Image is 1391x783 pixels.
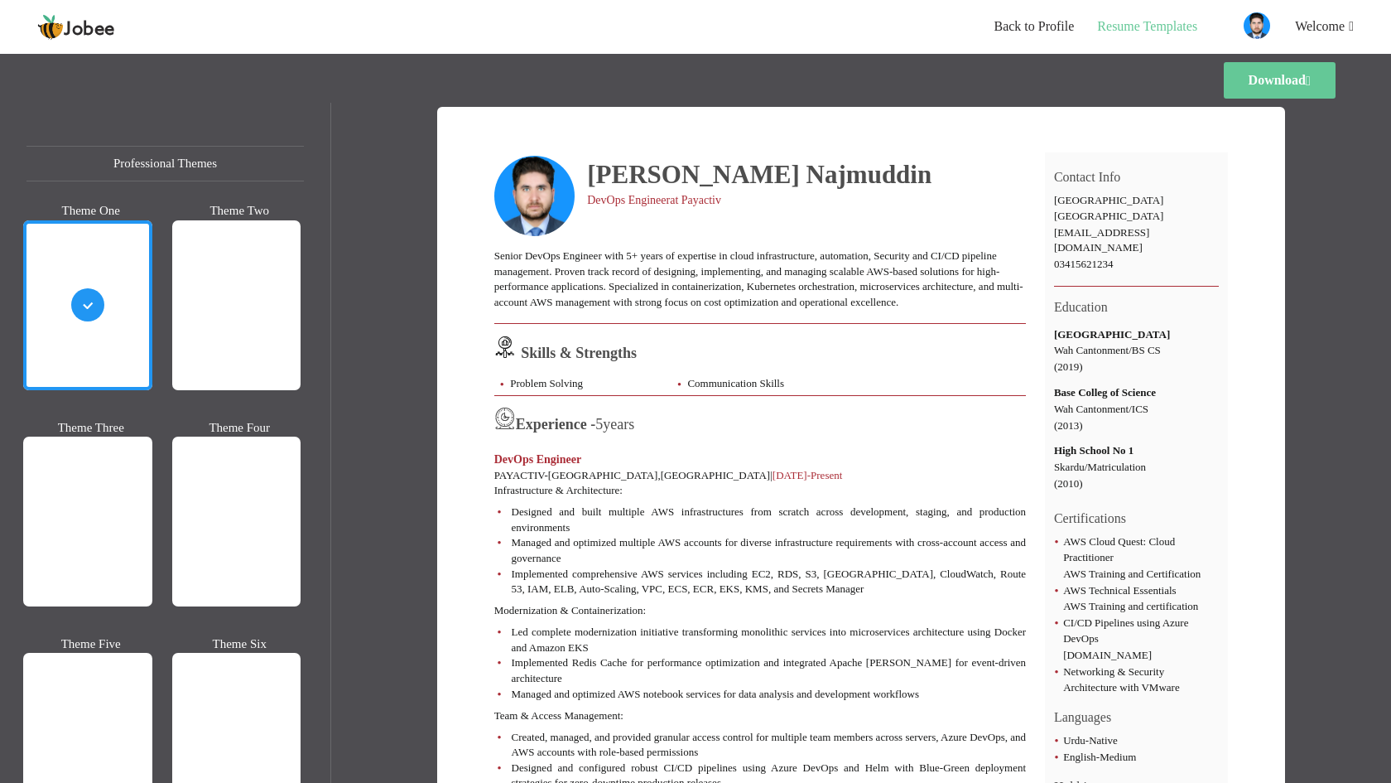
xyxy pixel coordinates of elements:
[494,483,540,498] span: Payactiv
[1054,385,1219,401] div: Base Colleg of Science
[1063,664,1184,695] span: Networking & Security Architecture with VMware
[810,157,943,191] span: Najmuddin
[1054,343,1171,358] span: Wah Cantonment BS CS
[26,419,156,437] div: Theme Three
[1086,732,1090,747] span: -
[1054,168,1131,186] span: Contact Info
[1063,566,1219,582] p: AWS Training and Certification
[498,702,1026,718] li: Managed and optimized AWS notebook services for data analysis and development workflows
[762,483,764,498] span: |
[37,14,64,41] img: jobee.io
[1063,534,1186,565] span: AWS Cloud Quest: Cloud Practitioner
[1063,647,1219,664] p: [DOMAIN_NAME]
[1063,749,1098,764] span: English
[1054,402,1158,417] span: Wah Cantonment ICS
[498,520,1026,551] li: Designed and built multiple AWS infrastructures from scratch across development, staging, and pro...
[1063,615,1198,646] span: CI/CD Pipelines using Azure DevOps
[1054,696,1120,727] span: Languages
[176,202,305,220] div: Theme Two
[498,640,1026,671] li: Led complete modernization initiative transforming monolithic services into microservices archite...
[1063,582,1183,597] span: AWS Technical Essentials
[1063,598,1219,615] p: AWS Training and certification
[176,636,305,653] div: Theme Six
[764,483,801,498] span: [DATE]
[1229,12,1255,39] img: Profile Img
[1054,193,1162,208] span: [GEOGRAPHIC_DATA]
[498,551,1026,582] li: Managed and optimized multiple AWS accounts for diverse infrastructure requirements with cross-ac...
[540,483,543,498] span: -
[37,14,115,41] a: Jobee
[687,392,839,408] div: Communication Skills
[64,21,115,39] span: Jobee
[1054,476,1082,491] span: (2010)
[510,392,662,408] div: Problem Solving
[498,745,1026,776] li: Created, managed, and provided granular access control for multiple team members across servers, ...
[651,483,654,498] span: ,
[1054,360,1082,375] span: (2019)
[798,483,801,498] span: -
[1212,62,1336,99] a: Download
[587,192,681,208] span: DevOps Engineer
[522,358,643,379] span: Skills & Strengths
[1063,732,1120,749] li: Native
[1280,17,1354,37] a: Welcome
[681,192,737,208] span: at Payactiv
[1054,460,1153,475] span: Skardu Matriculation
[1054,209,1162,224] span: [GEOGRAPHIC_DATA]
[1138,402,1142,417] span: /
[1063,732,1086,747] span: Urdu
[1063,749,1141,766] li: Medium
[176,419,305,437] div: Theme Four
[1054,443,1219,459] div: High School No 1
[1054,418,1082,433] span: (2013)
[26,146,304,181] div: Professional Themes
[26,202,156,220] div: Theme One
[1138,343,1142,358] span: /
[543,483,651,498] span: [GEOGRAPHIC_DATA]
[494,466,590,482] span: DevOps Engineer
[602,430,611,451] span: 5
[764,483,839,498] span: Present
[498,671,1026,702] li: Implemented Redis Cache for performance optimization and integrated Apache [PERSON_NAME] for even...
[498,582,1026,612] li: Implemented comprehensive AWS services including EC2, RDS, S3, [GEOGRAPHIC_DATA], CloudWatch, Rou...
[1054,327,1219,343] div: [GEOGRAPHIC_DATA]
[960,17,1047,36] a: Back to Profile
[1054,497,1135,529] span: Certifications
[654,483,762,498] span: [GEOGRAPHIC_DATA]
[494,249,1026,326] div: Senior DevOps Engineer with 5+ years of expertise in cloud infrastructure, automation, Security a...
[1086,460,1090,475] span: /
[516,430,602,451] span: Experience -
[1054,298,1116,317] span: Education
[494,156,575,237] img: No image
[1054,225,1146,256] span: [EMAIL_ADDRESS][DOMAIN_NAME]
[26,636,156,653] div: Theme Five
[602,430,647,452] label: years
[1070,17,1182,36] a: Resume Templates
[1054,257,1118,272] span: 03415621234
[587,157,802,191] span: [PERSON_NAME]
[1098,749,1101,764] span: -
